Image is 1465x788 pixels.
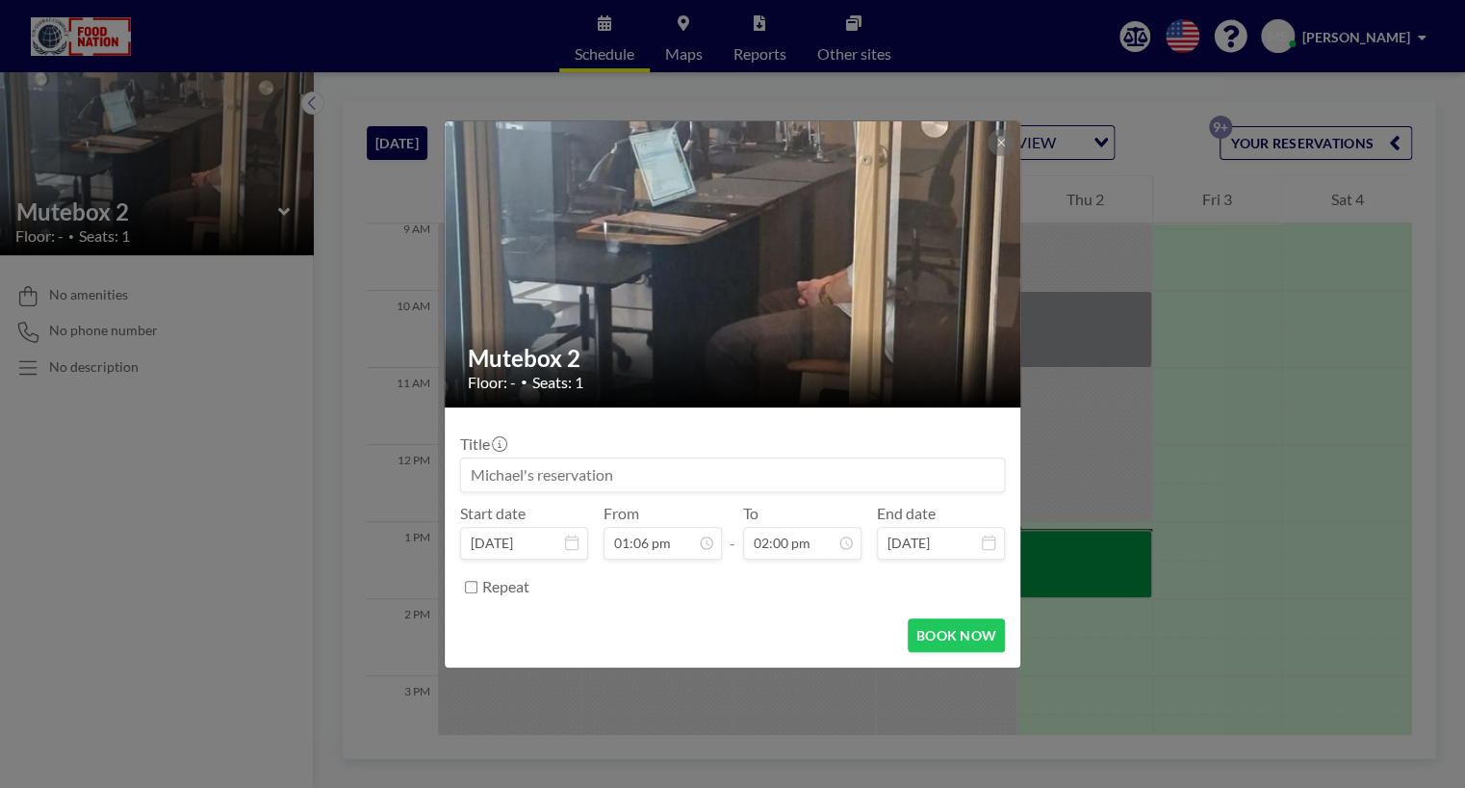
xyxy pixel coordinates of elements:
h2: Mutebox 2 [468,344,999,373]
span: - [730,511,735,553]
span: Floor: - [468,373,516,392]
label: Title [460,434,505,454]
button: BOOK NOW [908,618,1005,652]
label: Repeat [482,577,529,596]
label: End date [877,504,936,523]
label: Start date [460,504,526,523]
label: From [604,504,639,523]
span: • [521,375,527,389]
input: Michael's reservation [461,459,1004,491]
label: To [743,504,758,523]
span: Seats: 1 [532,373,583,392]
